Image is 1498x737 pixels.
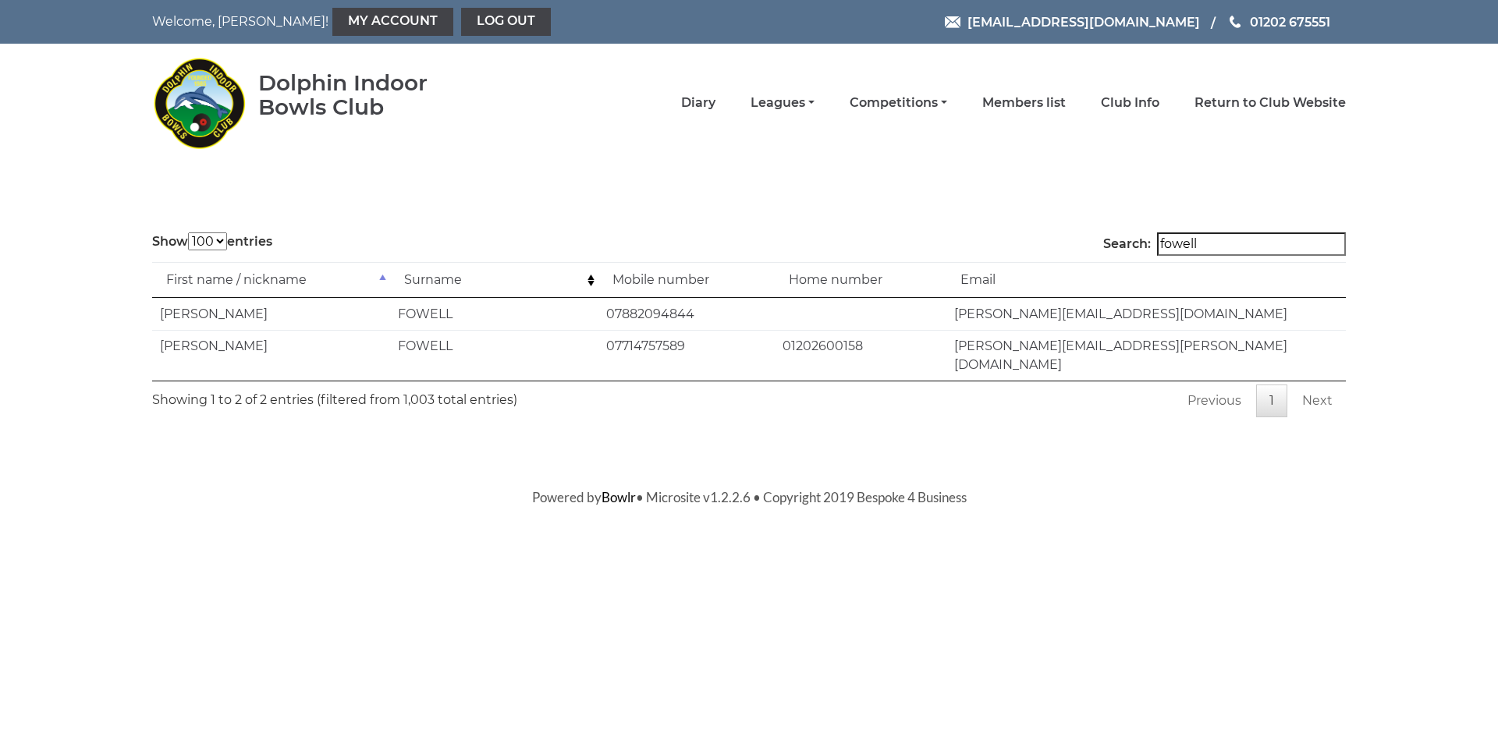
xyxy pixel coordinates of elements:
td: [PERSON_NAME] [152,298,390,330]
a: Diary [681,94,715,112]
a: My Account [332,8,453,36]
td: [PERSON_NAME] [152,330,390,381]
div: Dolphin Indoor Bowls Club [258,71,477,119]
div: Showing 1 to 2 of 2 entries (filtered from 1,003 total entries) [152,381,517,409]
a: Return to Club Website [1194,94,1346,112]
td: 01202600158 [775,330,946,381]
td: Email [946,262,1347,298]
td: [PERSON_NAME][EMAIL_ADDRESS][DOMAIN_NAME] [946,298,1347,330]
label: Search: [1103,232,1346,256]
nav: Welcome, [PERSON_NAME]! [152,8,636,36]
td: Home number [775,262,946,298]
td: 07882094844 [598,298,775,330]
a: Competitions [850,94,947,112]
td: [PERSON_NAME][EMAIL_ADDRESS][PERSON_NAME][DOMAIN_NAME] [946,330,1347,381]
td: FOWELL [390,330,598,381]
select: Showentries [188,232,227,250]
a: Bowlr [602,489,636,505]
img: Dolphin Indoor Bowls Club [152,48,246,158]
a: Members list [982,94,1066,112]
td: FOWELL [390,298,598,330]
a: Email [EMAIL_ADDRESS][DOMAIN_NAME] [945,12,1200,32]
a: Club Info [1101,94,1159,112]
a: Next [1289,384,1346,417]
a: Previous [1174,384,1255,417]
img: Phone us [1230,16,1241,28]
td: First name / nickname: activate to sort column descending [152,262,390,298]
a: Log out [461,8,551,36]
input: Search: [1157,232,1346,256]
label: Show entries [152,232,272,251]
td: 07714757589 [598,330,775,381]
img: Email [945,16,960,28]
td: Surname: activate to sort column ascending [390,262,598,298]
a: 1 [1256,384,1287,417]
a: Leagues [751,94,815,112]
a: Phone us 01202 675551 [1227,12,1330,32]
span: [EMAIL_ADDRESS][DOMAIN_NAME] [967,14,1200,29]
span: 01202 675551 [1250,14,1330,29]
span: Powered by • Microsite v1.2.2.6 • Copyright 2019 Bespoke 4 Business [532,489,967,505]
td: Mobile number [598,262,775,298]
